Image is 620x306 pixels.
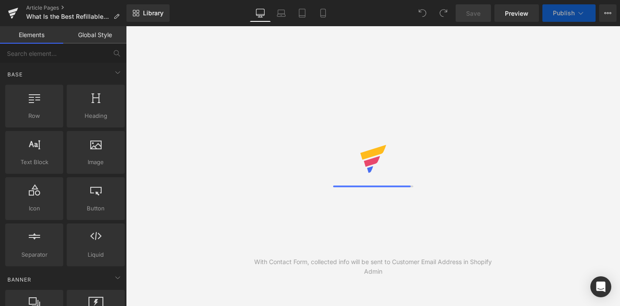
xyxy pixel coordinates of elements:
[69,204,122,213] span: Button
[599,4,617,22] button: More
[505,9,528,18] span: Preview
[63,26,126,44] a: Global Style
[69,250,122,259] span: Liquid
[590,276,611,297] div: Open Intercom Messenger
[249,257,497,276] div: With Contact Form, collected info will be sent to Customer Email Address in Shopify Admin
[7,275,32,284] span: Banner
[8,204,61,213] span: Icon
[126,4,170,22] a: New Library
[143,9,164,17] span: Library
[414,4,431,22] button: Undo
[8,250,61,259] span: Separator
[313,4,334,22] a: Mobile
[8,111,61,120] span: Row
[271,4,292,22] a: Laptop
[542,4,596,22] button: Publish
[250,4,271,22] a: Desktop
[553,10,575,17] span: Publish
[69,111,122,120] span: Heading
[26,13,110,20] span: What Is the Best Refillable Vape Pod Kit for Everyday Use?
[494,4,539,22] a: Preview
[26,4,126,11] a: Article Pages
[292,4,313,22] a: Tablet
[7,70,24,79] span: Base
[8,158,61,167] span: Text Block
[435,4,452,22] button: Redo
[466,9,480,18] span: Save
[69,158,122,167] span: Image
